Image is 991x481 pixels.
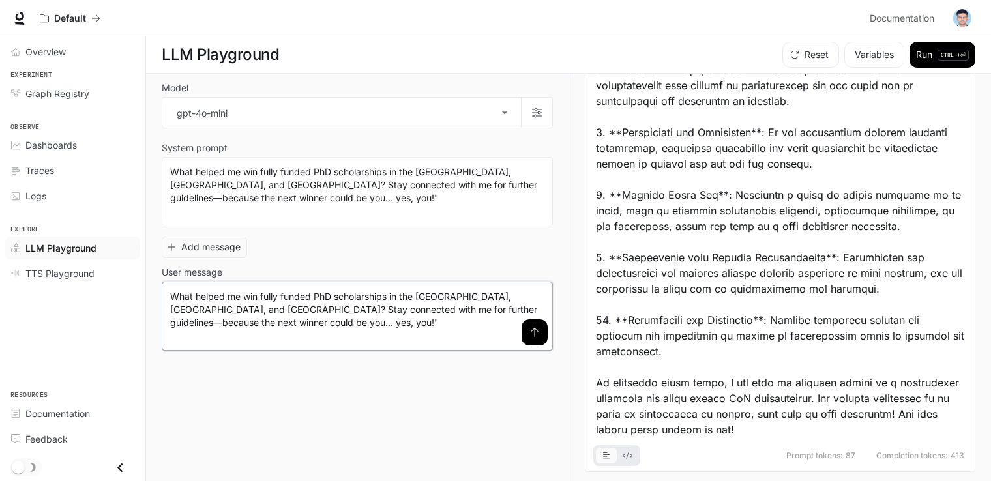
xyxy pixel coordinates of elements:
[25,45,66,59] span: Overview
[876,452,948,459] span: Completion tokens:
[25,432,68,446] span: Feedback
[162,143,228,153] p: System prompt
[910,42,975,68] button: RunCTRL +⏎
[846,452,855,459] span: 87
[106,454,135,481] button: Close drawer
[177,106,228,120] p: gpt-4o-mini
[162,98,521,128] div: gpt-4o-mini
[162,237,247,258] button: Add message
[953,9,971,27] img: User avatar
[5,184,140,207] a: Logs
[938,50,969,61] p: ⏎
[25,267,95,280] span: TTS Playground
[34,5,106,31] button: All workspaces
[951,452,964,459] span: 413
[54,13,86,24] p: Default
[786,452,843,459] span: Prompt tokens:
[5,40,140,63] a: Overview
[5,428,140,450] a: Feedback
[5,159,140,182] a: Traces
[5,402,140,425] a: Documentation
[12,459,25,474] span: Dark mode toggle
[596,445,638,466] div: basic tabs example
[162,268,222,277] p: User message
[844,42,904,68] button: Variables
[5,262,140,285] a: TTS Playground
[25,138,77,152] span: Dashboards
[25,189,46,203] span: Logs
[162,42,279,68] h1: LLM Playground
[162,83,188,93] p: Model
[5,82,140,105] a: Graph Registry
[5,134,140,156] a: Dashboards
[782,42,839,68] button: Reset
[865,5,944,31] a: Documentation
[25,241,96,255] span: LLM Playground
[941,51,960,59] p: CTRL +
[949,5,975,31] button: User avatar
[25,164,54,177] span: Traces
[25,407,90,420] span: Documentation
[25,87,89,100] span: Graph Registry
[5,237,140,259] a: LLM Playground
[870,10,934,27] span: Documentation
